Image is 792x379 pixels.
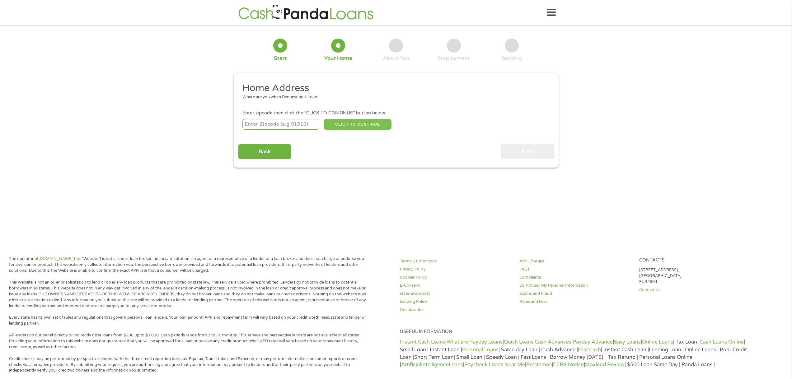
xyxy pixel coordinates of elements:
[401,362,421,368] a: Artificial
[400,283,512,289] a: E-Consent
[400,258,512,264] a: Terms & Conditions
[400,307,512,313] a: Unsubscribe
[324,119,391,130] button: CLICK TO CONTINUE
[237,4,375,21] img: GetLoanNow Logo
[578,347,601,353] a: Fast Cash
[501,144,554,159] input: Next
[400,299,512,305] a: Lending Policy
[242,82,545,95] h2: Home Address
[242,94,545,100] div: Where are you when Requesting a Loan.
[383,55,409,62] div: About You
[639,287,751,293] a: Contact Us
[400,266,512,272] a: Privacy Policy
[462,347,499,353] a: Personal Loans
[642,339,673,345] a: Online Loans
[519,266,631,272] a: FAQs
[639,257,751,263] h4: Contacts
[9,315,368,326] p: Every state has its own set of rules and regulations that govern personal loan lenders. Your loan...
[700,339,744,345] a: Cash Loans Online
[400,338,751,368] p: | | | | | | | Tax Loan | | Small Loan | Instant Loan | | Same day Loan | Cash Advance | | Instant...
[519,258,631,264] a: APR Charges
[447,339,503,345] a: What are Payday Loans
[526,362,552,368] a: Préstamos
[614,339,641,345] a: Easy Loans
[400,329,751,335] h4: Useful Information
[242,110,549,117] div: Enter zipcode then click the "CLICK TO CONTINUE" button below.
[324,55,352,62] div: Your Home
[504,339,533,345] a: Quick Loans
[464,362,525,368] a: Paycheck Loans Near Me
[519,275,631,280] a: Complaints
[9,256,368,274] p: The operator of (this “Website”) is not a lender, loan broker, financial institution, an agent or...
[242,119,319,130] input: Enter Zipcode (e.g 01510)
[238,144,291,159] input: Back
[438,55,470,62] div: Employment
[400,339,445,345] a: Instant Cash Loans
[553,362,584,368] a: CCPA Notice
[421,362,449,368] a: Intelligence
[9,332,368,350] p: All lenders on our panel directly or indirectly offer loans from $200 up to $3,000. Loan periods ...
[519,299,631,305] a: Rates and Fees
[519,283,631,289] a: Do Not Sell My Personal Information
[9,356,368,374] p: Credit checks may be performed by perspective lenders with the three credit reporting bureaus: Eq...
[535,339,571,345] a: Cash Advances
[400,275,512,280] a: Cookies Policy
[9,280,368,309] p: This Website is not an offer or solicitation to lend or offer any loan products that are prohibit...
[639,267,751,285] p: [STREET_ADDRESS], [GEOGRAPHIC_DATA], FL 32804.
[519,291,631,297] a: Scams and Fraud
[39,256,73,261] a: [DOMAIN_NAME]
[573,339,613,345] a: Payday Advance
[400,291,512,297] a: state-availability
[274,55,287,62] div: Start
[501,55,522,62] div: Banking
[585,362,625,368] a: Maxlend Review
[449,362,463,368] a: Loans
